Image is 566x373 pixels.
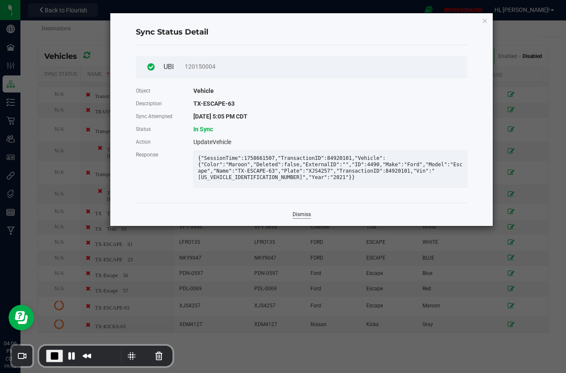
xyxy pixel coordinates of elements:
div: [DATE] 5:05 PM CDT [187,110,474,123]
div: UpdateVehicle [187,136,474,148]
div: TX-ESCAPE-63 [187,97,474,110]
div: Status [129,123,187,136]
div: Vehicle [187,84,474,97]
div: Description [129,97,187,110]
div: {"SessionTime":1758661507,"TransactionID":84920101,"Vehicle":{"Color":"Maroon","Deleted":false,"E... [192,155,469,181]
a: Dismiss [293,211,311,218]
iframe: Resource center [9,305,34,330]
div: Action [129,136,187,148]
div: Object [129,84,187,97]
div: Response [129,148,187,161]
span: Sync Status Detail [136,27,208,38]
button: Close [482,15,488,26]
span: UBI [164,62,181,72]
span: 120150004 [185,62,215,71]
span: In Sync [193,126,213,133]
span: In Sync [147,61,155,73]
div: Sync Attempted [129,110,187,123]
